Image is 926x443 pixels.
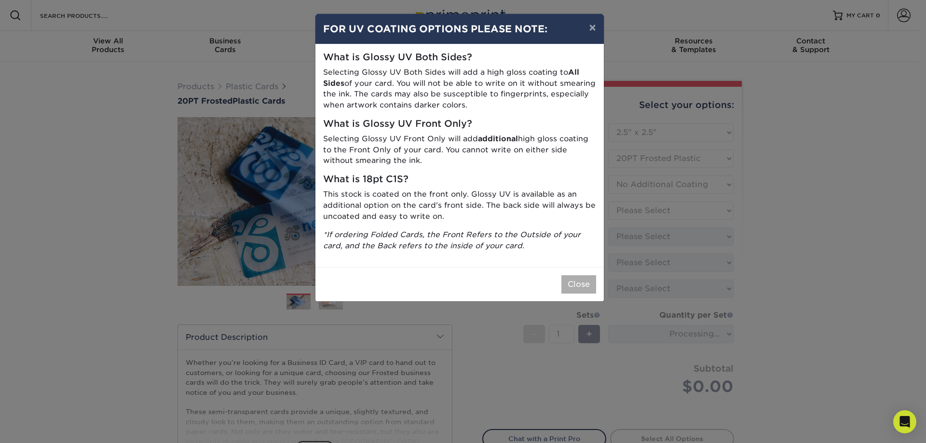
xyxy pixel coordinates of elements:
h5: What is Glossy UV Both Sides? [323,52,596,63]
p: Selecting Glossy UV Both Sides will add a high gloss coating to of your card. You will not be abl... [323,67,596,111]
strong: additional [478,134,518,143]
button: Close [561,275,596,294]
h4: FOR UV COATING OPTIONS PLEASE NOTE: [323,22,596,36]
div: Open Intercom Messenger [893,410,916,433]
p: This stock is coated on the front only. Glossy UV is available as an additional option on the car... [323,189,596,222]
strong: All Sides [323,67,579,88]
p: Selecting Glossy UV Front Only will add high gloss coating to the Front Only of your card. You ca... [323,134,596,166]
h5: What is Glossy UV Front Only? [323,119,596,130]
h5: What is 18pt C1S? [323,174,596,185]
i: *If ordering Folded Cards, the Front Refers to the Outside of your card, and the Back refers to t... [323,230,581,250]
button: × [581,14,603,41]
